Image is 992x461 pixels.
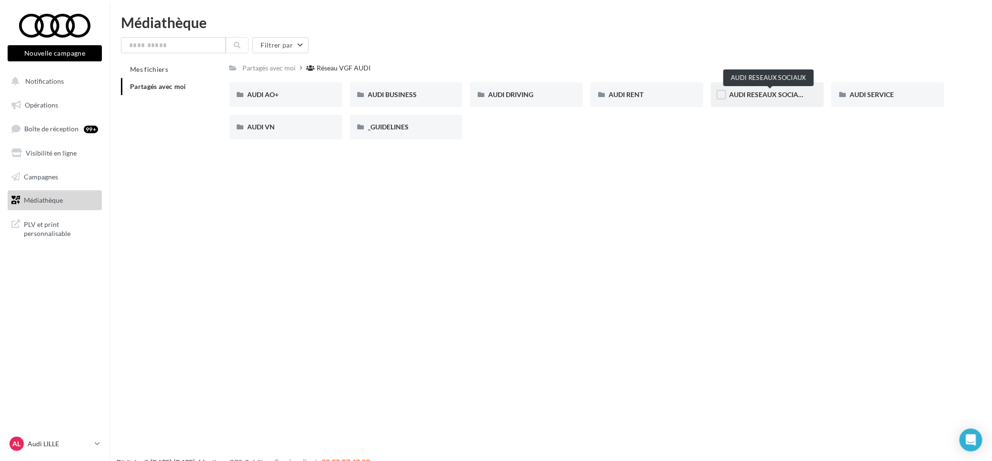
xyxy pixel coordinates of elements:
[6,214,104,242] a: PLV et print personnalisable
[8,435,102,453] a: AL Audi LILLE
[723,69,814,86] div: AUDI RESEAUX SOCIAUX
[960,429,982,451] div: Open Intercom Messenger
[130,65,168,73] span: Mes fichiers
[8,45,102,61] button: Nouvelle campagne
[130,82,186,90] span: Partagés avec moi
[25,101,58,109] span: Opérations
[252,37,309,53] button: Filtrer par
[13,439,21,449] span: AL
[24,196,63,204] span: Médiathèque
[6,118,104,139] a: Boîte de réception99+
[24,218,98,238] span: PLV et print personnalisable
[6,167,104,187] a: Campagnes
[729,90,808,98] span: AUDI RESEAUX SOCIAUX
[6,95,104,115] a: Opérations
[368,90,417,98] span: AUDI BUSINESS
[26,149,77,157] span: Visibilité en ligne
[850,90,894,98] span: AUDI SERVICE
[28,439,91,449] p: Audi LILLE
[488,90,533,98] span: AUDI DRIVING
[248,90,279,98] span: AUDI AO+
[317,63,371,73] div: Réseau VGF AUDI
[609,90,643,98] span: AUDI RENT
[248,123,275,131] span: AUDI VN
[243,63,296,73] div: Partagés avec moi
[6,71,100,91] button: Notifications
[25,77,64,85] span: Notifications
[368,123,409,131] span: _GUIDELINES
[121,15,981,29] div: Médiathèque
[24,125,79,133] span: Boîte de réception
[24,172,58,180] span: Campagnes
[6,190,104,210] a: Médiathèque
[6,143,104,163] a: Visibilité en ligne
[84,126,98,133] div: 99+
